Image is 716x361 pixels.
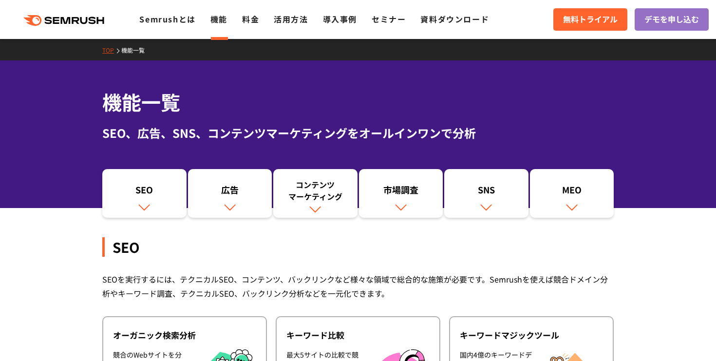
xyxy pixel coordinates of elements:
[364,184,438,200] div: 市場調査
[635,8,709,31] a: デモを申し込む
[102,124,614,142] div: SEO、広告、SNS、コンテンツマーケティングをオールインワンで分析
[323,13,357,25] a: 導入事例
[535,184,609,200] div: MEO
[278,179,353,202] div: コンテンツ マーケティング
[273,169,358,218] a: コンテンツマーケティング
[102,169,187,218] a: SEO
[102,46,121,54] a: TOP
[242,13,259,25] a: 料金
[359,169,443,218] a: 市場調査
[139,13,195,25] a: Semrushとは
[644,13,699,26] span: デモを申し込む
[553,8,627,31] a: 無料トライアル
[449,184,524,200] div: SNS
[102,237,614,257] div: SEO
[274,13,308,25] a: 活用方法
[460,329,603,341] div: キーワードマジックツール
[372,13,406,25] a: セミナー
[102,272,614,301] div: SEOを実行するには、テクニカルSEO、コンテンツ、バックリンクなど様々な領域で総合的な施策が必要です。Semrushを使えば競合ドメイン分析やキーワード調査、テクニカルSEO、バックリンク分析...
[102,88,614,116] h1: 機能一覧
[530,169,614,218] a: MEO
[286,329,430,341] div: キーワード比較
[193,184,267,200] div: 広告
[563,13,618,26] span: 無料トライアル
[107,184,182,200] div: SEO
[188,169,272,218] a: 広告
[210,13,227,25] a: 機能
[444,169,528,218] a: SNS
[420,13,489,25] a: 資料ダウンロード
[113,329,256,341] div: オーガニック検索分析
[121,46,152,54] a: 機能一覧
